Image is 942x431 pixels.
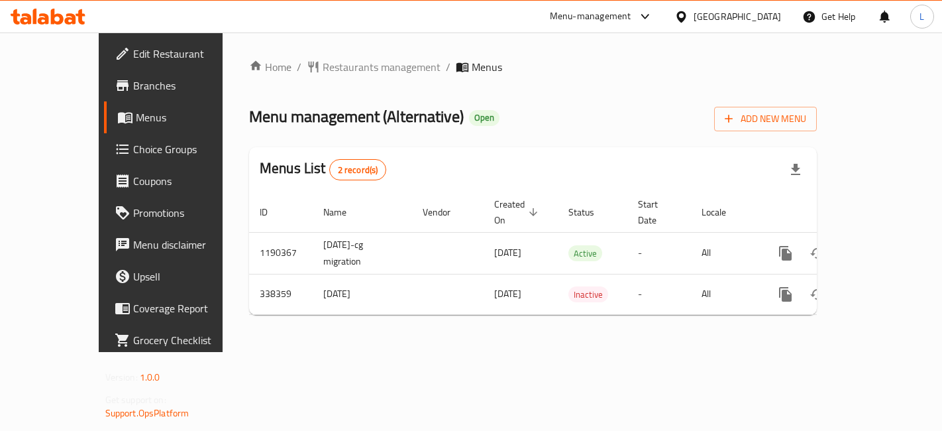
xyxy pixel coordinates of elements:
a: Branches [104,70,256,101]
td: [DATE]-cg migration [313,232,412,274]
a: Menu disclaimer [104,229,256,261]
td: All [691,274,759,314]
h2: Menus List [260,158,386,180]
span: Start Date [638,196,675,228]
span: Created On [494,196,542,228]
span: Branches [133,78,245,93]
th: Actions [759,192,908,233]
button: Add New Menu [714,107,817,131]
a: Menus [104,101,256,133]
button: more [770,237,802,269]
div: Export file [780,154,811,186]
div: Total records count [329,159,387,180]
span: Upsell [133,269,245,284]
a: Grocery Checklist [104,324,256,356]
span: Grocery Checklist [133,332,245,348]
td: - [627,232,691,274]
span: L [919,9,924,24]
div: Active [568,245,602,261]
a: Edit Restaurant [104,38,256,70]
li: / [446,59,450,75]
a: Coverage Report [104,292,256,324]
span: Name [323,204,364,220]
span: Promotions [133,205,245,221]
span: Coverage Report [133,300,245,316]
span: Restaurants management [323,59,441,75]
span: Version: [105,369,138,386]
span: Active [568,246,602,261]
span: [DATE] [494,244,521,261]
table: enhanced table [249,192,908,315]
li: / [297,59,301,75]
span: 2 record(s) [330,164,386,176]
span: Choice Groups [133,141,245,157]
span: 1.0.0 [140,369,160,386]
button: Change Status [802,237,833,269]
div: Inactive [568,286,608,302]
span: Edit Restaurant [133,46,245,62]
a: Coupons [104,165,256,197]
button: Change Status [802,278,833,310]
div: Menu-management [550,9,631,25]
span: Menus [472,59,502,75]
td: 1190367 [249,232,313,274]
span: Coupons [133,173,245,189]
a: Upsell [104,261,256,292]
td: - [627,274,691,314]
span: [DATE] [494,285,521,302]
a: Support.OpsPlatform [105,404,189,422]
span: Vendor [423,204,468,220]
nav: breadcrumb [249,59,817,75]
span: Menu disclaimer [133,237,245,253]
span: Open [469,112,499,123]
span: ID [260,204,285,220]
span: Locale [702,204,743,220]
span: Menu management ( Alternative ) [249,101,464,131]
span: Inactive [568,287,608,302]
span: Get support on: [105,391,166,408]
span: Menus [136,109,245,125]
span: Status [568,204,611,220]
a: Home [249,59,291,75]
a: Choice Groups [104,133,256,165]
a: Restaurants management [307,59,441,75]
td: All [691,232,759,274]
span: Add New Menu [725,111,806,127]
td: 338359 [249,274,313,314]
td: [DATE] [313,274,412,314]
div: Open [469,110,499,126]
div: [GEOGRAPHIC_DATA] [694,9,781,24]
a: Promotions [104,197,256,229]
button: more [770,278,802,310]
